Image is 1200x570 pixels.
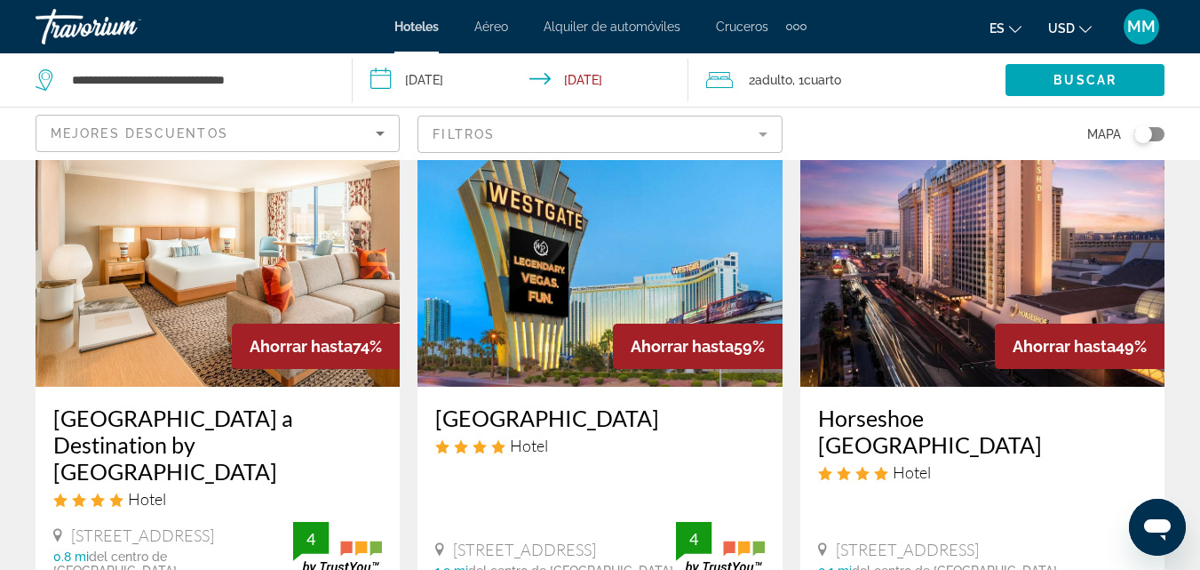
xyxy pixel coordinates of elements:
[435,405,764,431] a: [GEOGRAPHIC_DATA]
[417,102,782,387] img: Hotel image
[613,324,783,369] div: 59%
[995,324,1164,369] div: 49%
[51,123,385,144] mat-select: Sort by
[1127,18,1156,36] span: MM
[1048,21,1075,36] span: USD
[792,68,841,92] span: , 1
[989,21,1005,36] span: es
[53,550,89,564] span: 0.8 mi
[510,436,548,455] span: Hotel
[36,102,400,387] img: Hotel image
[293,528,329,550] div: 4
[435,436,764,455] div: 4 star Hotel
[755,73,792,87] span: Adulto
[749,68,792,92] span: 2
[232,324,400,369] div: 74%
[1053,73,1117,87] span: Buscar
[800,102,1164,387] img: Hotel image
[417,115,782,154] button: Filter
[716,20,768,34] a: Cruceros
[453,540,596,559] span: [STREET_ADDRESS]
[51,126,228,140] span: Mejores descuentos
[1013,337,1116,356] span: Ahorrar hasta
[71,526,214,545] span: [STREET_ADDRESS]
[250,337,353,356] span: Ahorrar hasta
[631,337,734,356] span: Ahorrar hasta
[804,73,841,87] span: Cuarto
[1087,122,1121,147] span: Mapa
[893,462,931,482] span: Hotel
[989,15,1021,41] button: Change language
[1048,15,1092,41] button: Change currency
[836,540,979,559] span: [STREET_ADDRESS]
[1118,8,1164,45] button: User Menu
[128,489,166,509] span: Hotel
[1121,126,1164,142] button: Toggle map
[474,20,508,34] a: Aéreo
[53,489,382,509] div: 4 star Hotel
[688,53,1005,107] button: Travelers: 2 adults, 0 children
[786,12,807,41] button: Extra navigation items
[394,20,439,34] a: Hoteles
[676,528,711,550] div: 4
[53,405,382,485] a: [GEOGRAPHIC_DATA] a Destination by [GEOGRAPHIC_DATA]
[1129,499,1186,556] iframe: Botón para iniciar la ventana de mensajería
[818,462,1147,482] div: 4 star Hotel
[353,53,687,107] button: Check-in date: Sep 23, 2025 Check-out date: Sep 27, 2025
[1005,64,1164,96] button: Buscar
[544,20,680,34] a: Alquiler de automóviles
[36,4,213,50] a: Travorium
[818,405,1147,458] a: Horseshoe [GEOGRAPHIC_DATA]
